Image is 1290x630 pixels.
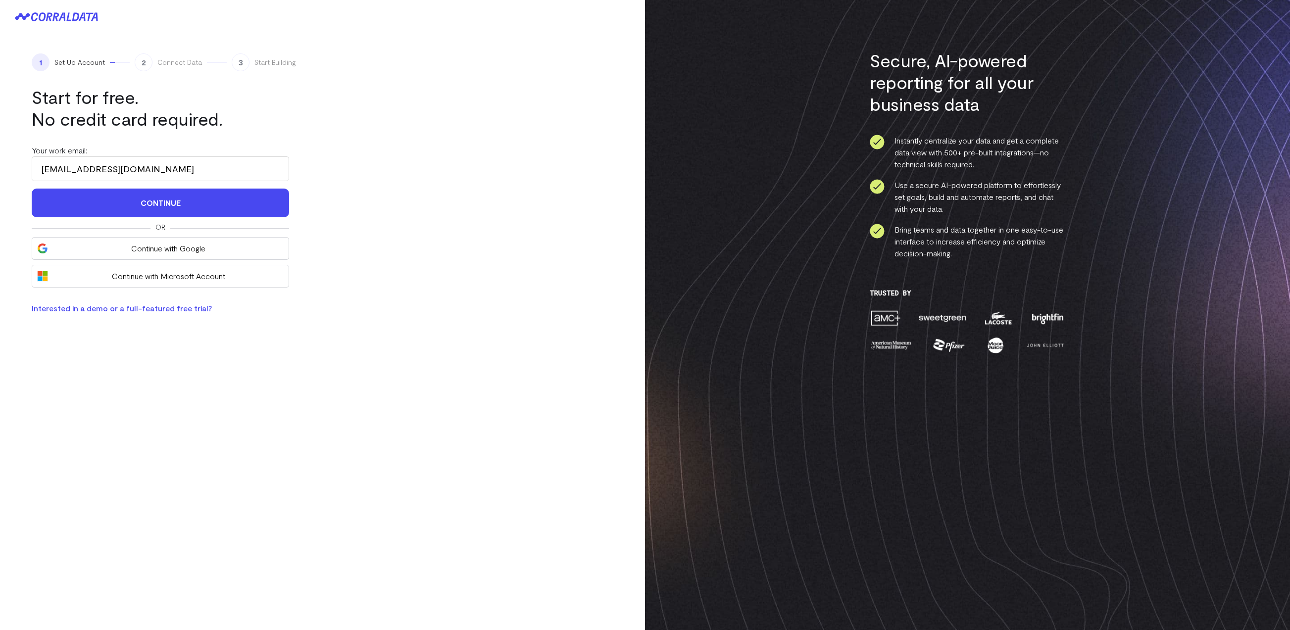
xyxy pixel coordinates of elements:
button: Continue with Microsoft Account [32,265,289,288]
h1: Start for free. No credit card required. [32,86,289,130]
span: Continue with Google [53,242,284,254]
h3: Trusted By [870,289,1065,297]
h3: Secure, AI-powered reporting for all your business data [870,49,1065,115]
span: Or [155,222,165,232]
span: 2 [135,53,152,71]
a: Interested in a demo or a full-featured free trial? [32,303,212,313]
span: Set Up Account [54,57,105,67]
span: Continue with Microsoft Account [53,270,284,282]
span: Start Building [254,57,296,67]
li: Use a secure AI-powered platform to effortlessly set goals, build and automate reports, and chat ... [870,179,1065,215]
button: Continue [32,189,289,217]
input: Enter your work email address [32,156,289,181]
li: Bring teams and data together in one easy-to-use interface to increase efficiency and optimize de... [870,224,1065,259]
li: Instantly centralize your data and get a complete data view with 500+ pre-built integrations—no t... [870,135,1065,170]
span: 3 [232,53,249,71]
label: Your work email: [32,145,87,155]
button: Continue with Google [32,237,289,260]
span: Connect Data [157,57,202,67]
span: 1 [32,53,50,71]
